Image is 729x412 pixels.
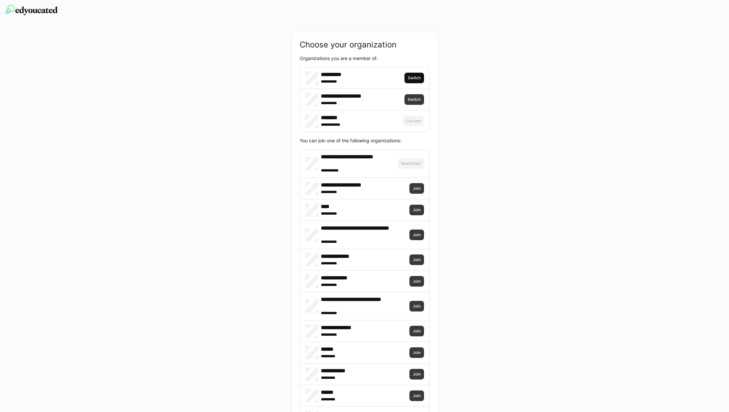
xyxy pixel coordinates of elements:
button: Join [409,205,424,215]
span: Join [412,372,421,377]
button: Join [409,183,424,194]
h2: Choose your organization [300,40,430,50]
span: Join [412,232,421,238]
button: Join [409,301,424,311]
img: edyoucated [5,5,58,15]
span: Join [412,207,421,213]
button: Join [409,347,424,358]
button: Restricted [398,158,424,169]
button: Switch [404,94,424,105]
span: Restricted [400,161,421,166]
span: Switch [407,75,421,81]
span: Join [412,279,421,284]
button: Join [409,326,424,336]
span: Switch [407,97,421,102]
span: Join [412,304,421,309]
button: Join [409,230,424,240]
span: Join [412,393,421,398]
button: Join [409,390,424,401]
button: Switch [404,73,424,83]
p: Organizations you are a member of: [300,55,430,62]
span: Join [412,350,421,355]
button: Join [409,254,424,265]
span: Join [412,328,421,334]
button: Current [403,116,424,126]
span: Current [405,118,421,124]
span: Join [412,257,421,262]
button: Join [409,369,424,379]
span: Join [412,186,421,191]
button: Join [409,276,424,287]
p: You can join one of the following organizations: [300,137,430,144]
